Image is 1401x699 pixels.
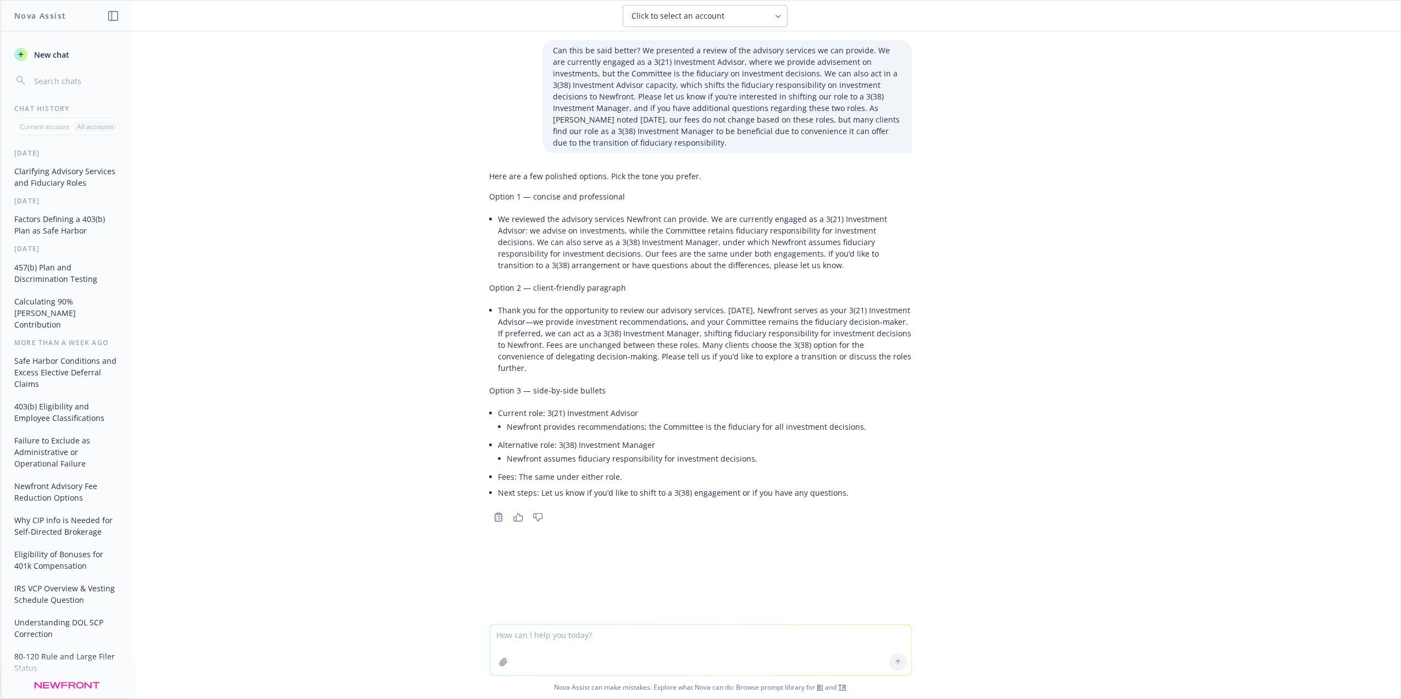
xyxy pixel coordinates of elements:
[10,162,124,192] button: Clarifying Advisory Services and Fiduciary Roles
[10,545,124,575] button: Eligibility of Bonuses for 401k Compensation
[1,148,132,158] div: [DATE]
[20,122,69,131] p: Current account
[10,647,124,677] button: 80-120 Rule and Large Filer Status
[1,104,132,113] div: Chat History
[10,431,124,473] button: Failure to Exclude as Administrative or Operational Failure
[623,5,788,27] button: Click to select an account
[499,211,912,273] li: We reviewed the advisory services Newfront can provide. We are currently engaged as a 3(21) Inves...
[1,338,132,347] div: More than a week ago
[77,122,114,131] p: All accounts
[1,196,132,206] div: [DATE]
[10,45,124,64] button: New chat
[10,258,124,288] button: 457(b) Plan and Discrimination Testing
[529,509,547,525] button: Thumbs down
[499,437,912,469] li: Alternative role: 3(38) Investment Manager
[10,511,124,541] button: Why CIP Info is Needed for Self-Directed Brokerage
[490,191,912,202] p: Option 1 — concise and professional
[1,244,132,253] div: [DATE]
[817,683,824,692] a: BI
[10,613,124,643] button: Understanding DOL SCP Correction
[507,451,912,467] li: Newfront assumes fiduciary responsibility for investment decisions.
[10,210,124,240] button: Factors Defining a 403(b) Plan as Safe Harbor
[10,477,124,507] button: Newfront Advisory Fee Reduction Options
[490,170,912,182] p: Here are a few polished options. Pick the tone you prefer.
[10,397,124,427] button: 403(b) Eligibility and Employee Classifications
[494,512,503,522] svg: Copy to clipboard
[839,683,847,692] a: TR
[499,485,912,501] li: Next steps: Let us know if you’d like to shift to a 3(38) engagement or if you have any questions.
[490,385,912,396] p: Option 3 — side‑by‑side bullets
[507,419,912,435] li: Newfront provides recommendations; the Committee is the fiduciary for all investment decisions.
[499,469,912,485] li: Fees: The same under either role.
[632,10,725,21] span: Click to select an account
[10,352,124,393] button: Safe Harbor Conditions and Excess Elective Deferral Claims
[5,676,1396,698] span: Nova Assist can make mistakes. Explore what Nova can do: Browse prompt library for and
[32,49,69,60] span: New chat
[10,292,124,334] button: Calculating 90% [PERSON_NAME] Contribution
[14,10,66,21] h1: Nova Assist
[499,405,912,437] li: Current role: 3(21) Investment Advisor
[553,45,901,148] p: Can this be said better? We presented a review of the advisory services we can provide. We are cu...
[32,73,119,88] input: Search chats
[490,282,912,293] p: Option 2 — client-friendly paragraph
[499,302,912,376] li: Thank you for the opportunity to review our advisory services. [DATE], Newfront serves as your 3(...
[10,579,124,609] button: IRS VCP Overview & Vesting Schedule Question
